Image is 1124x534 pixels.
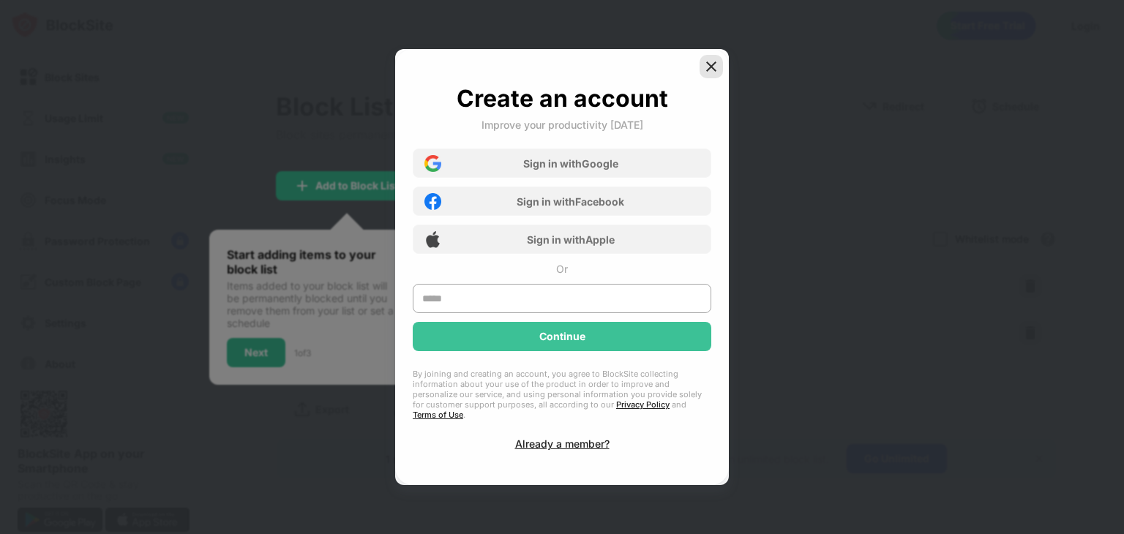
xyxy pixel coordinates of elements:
[517,195,624,208] div: Sign in with Facebook
[457,84,668,113] div: Create an account
[539,331,585,342] div: Continue
[413,369,711,420] div: By joining and creating an account, you agree to BlockSite collecting information about your use ...
[556,263,568,275] div: Or
[527,233,615,246] div: Sign in with Apple
[482,119,643,131] div: Improve your productivity [DATE]
[413,410,463,420] a: Terms of Use
[424,193,441,210] img: facebook-icon.png
[424,231,441,248] img: apple-icon.png
[424,155,441,172] img: google-icon.png
[616,399,670,410] a: Privacy Policy
[515,437,610,450] div: Already a member?
[523,157,618,170] div: Sign in with Google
